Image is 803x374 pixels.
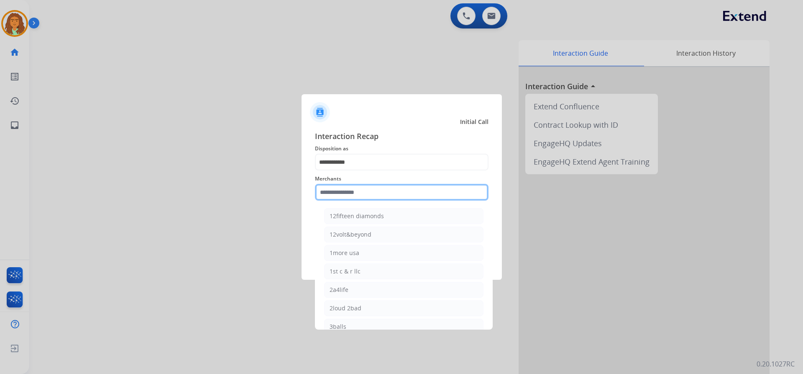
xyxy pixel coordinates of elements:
p: 0.20.1027RC [757,359,795,369]
div: 3balls [330,322,346,331]
span: Interaction Recap [315,130,488,144]
span: Initial Call [460,118,488,126]
div: 1more usa [330,249,359,257]
span: Merchants [315,174,488,184]
div: 12volt&beyond [330,230,371,239]
div: 2a4life [330,286,348,294]
div: 12fifteen diamonds [330,212,384,220]
div: 1st c & r llc [330,267,361,276]
img: contactIcon [310,102,330,122]
div: 2loud 2bad [330,304,361,312]
span: Disposition as [315,144,488,154]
